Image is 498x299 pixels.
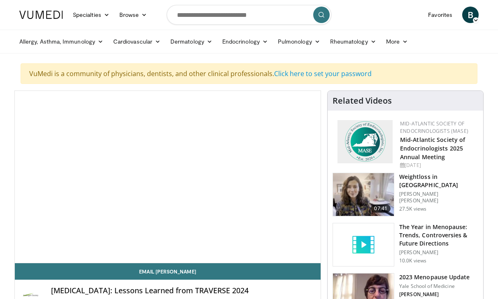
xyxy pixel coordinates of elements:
[399,257,426,264] p: 10.0K views
[114,7,152,23] a: Browse
[333,96,392,106] h4: Related Videos
[399,223,478,248] h3: The Year in Menopause: Trends, Controversies & Future Directions
[371,204,391,213] span: 07:41
[399,291,470,298] p: [PERSON_NAME]
[51,286,314,295] h4: [MEDICAL_DATA]: Lessons Learned from TRAVERSE 2024
[15,91,321,263] video-js: Video Player
[400,136,465,161] a: Mid-Atlantic Society of Endocrinologists 2025 Annual Meeting
[19,11,63,19] img: VuMedi Logo
[273,33,325,50] a: Pulmonology
[399,173,478,189] h3: Weightloss in [GEOGRAPHIC_DATA]
[399,206,426,212] p: 27.5K views
[68,7,114,23] a: Specialties
[399,283,470,290] p: Yale School of Medicine
[333,223,394,266] img: video_placeholder_short.svg
[333,173,478,216] a: 07:41 Weightloss in [GEOGRAPHIC_DATA] [PERSON_NAME] [PERSON_NAME] 27.5K views
[333,173,394,216] img: 9983fed1-7565-45be-8934-aef1103ce6e2.150x105_q85_crop-smart_upscale.jpg
[381,33,413,50] a: More
[400,162,477,169] div: [DATE]
[399,249,478,256] p: [PERSON_NAME]
[217,33,273,50] a: Endocrinology
[165,33,217,50] a: Dermatology
[399,273,470,281] h3: 2023 Menopause Update
[325,33,381,50] a: Rheumatology
[423,7,457,23] a: Favorites
[337,120,393,163] img: f382488c-070d-4809-84b7-f09b370f5972.png.150x105_q85_autocrop_double_scale_upscale_version-0.2.png
[108,33,165,50] a: Cardiovascular
[400,120,468,134] a: Mid-Atlantic Society of Endocrinologists (MASE)
[399,191,478,204] p: [PERSON_NAME] [PERSON_NAME]
[274,69,372,78] a: Click here to set your password
[333,223,478,267] a: The Year in Menopause: Trends, Controversies & Future Directions [PERSON_NAME] 10.0K views
[15,263,321,280] a: Email [PERSON_NAME]
[462,7,479,23] a: B
[14,33,108,50] a: Allergy, Asthma, Immunology
[167,5,331,25] input: Search topics, interventions
[21,63,477,84] div: VuMedi is a community of physicians, dentists, and other clinical professionals.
